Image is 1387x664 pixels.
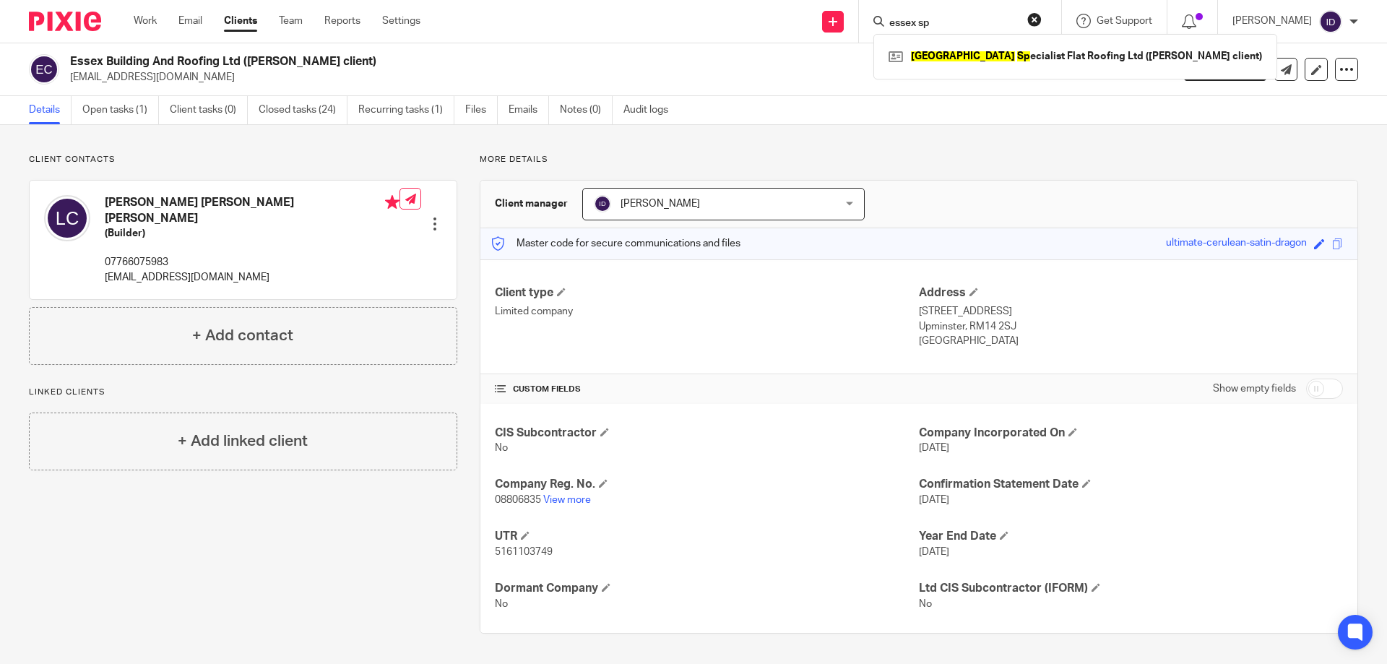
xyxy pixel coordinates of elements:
p: More details [480,154,1358,165]
p: [EMAIL_ADDRESS][DOMAIN_NAME] [70,70,1162,85]
a: Open tasks (1) [82,96,159,124]
img: svg%3E [594,195,611,212]
h4: CUSTOM FIELDS [495,384,919,395]
p: Client contacts [29,154,457,165]
h4: Dormant Company [495,581,919,596]
span: No [919,599,932,609]
button: Clear [1027,12,1042,27]
span: [DATE] [919,547,949,557]
h4: Ltd CIS Subcontractor (IFORM) [919,581,1343,596]
h4: Client type [495,285,919,301]
a: Emails [509,96,549,124]
h4: + Add contact [192,324,293,347]
div: ultimate-cerulean-satin-dragon [1166,236,1307,252]
a: Clients [224,14,257,28]
h2: Essex Building And Roofing Ltd ([PERSON_NAME] client) [70,54,943,69]
span: [PERSON_NAME] [621,199,700,209]
h4: Confirmation Statement Date [919,477,1343,492]
h4: CIS Subcontractor [495,426,919,441]
img: svg%3E [1319,10,1342,33]
span: Get Support [1097,16,1152,26]
h4: UTR [495,529,919,544]
span: 5161103749 [495,547,553,557]
p: [PERSON_NAME] [1232,14,1312,28]
a: Team [279,14,303,28]
h5: (Builder) [105,226,399,241]
a: Email [178,14,202,28]
a: Audit logs [623,96,679,124]
p: Limited company [495,304,919,319]
a: Reports [324,14,360,28]
p: [GEOGRAPHIC_DATA] [919,334,1343,348]
h4: Company Incorporated On [919,426,1343,441]
span: No [495,599,508,609]
span: 08806835 [495,495,541,505]
i: Primary [385,195,399,210]
a: Settings [382,14,420,28]
h4: [PERSON_NAME] [PERSON_NAME] [PERSON_NAME] [105,195,399,226]
img: svg%3E [29,54,59,85]
a: Details [29,96,72,124]
img: svg%3E [44,195,90,241]
p: [EMAIL_ADDRESS][DOMAIN_NAME] [105,270,399,285]
a: Work [134,14,157,28]
p: Linked clients [29,387,457,398]
h4: Year End Date [919,529,1343,544]
a: Recurring tasks (1) [358,96,454,124]
p: Upminster, RM14 2SJ [919,319,1343,334]
p: Master code for secure communications and files [491,236,740,251]
a: Notes (0) [560,96,613,124]
h3: Client manager [495,197,568,211]
a: Client tasks (0) [170,96,248,124]
span: No [495,443,508,453]
h4: Company Reg. No. [495,477,919,492]
p: 07766075983 [105,255,399,270]
label: Show empty fields [1213,381,1296,396]
span: [DATE] [919,443,949,453]
span: [DATE] [919,495,949,505]
a: Files [465,96,498,124]
img: Pixie [29,12,101,31]
input: Search [888,17,1018,30]
h4: + Add linked client [178,430,308,452]
a: View more [543,495,591,505]
p: [STREET_ADDRESS] [919,304,1343,319]
h4: Address [919,285,1343,301]
a: Closed tasks (24) [259,96,347,124]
